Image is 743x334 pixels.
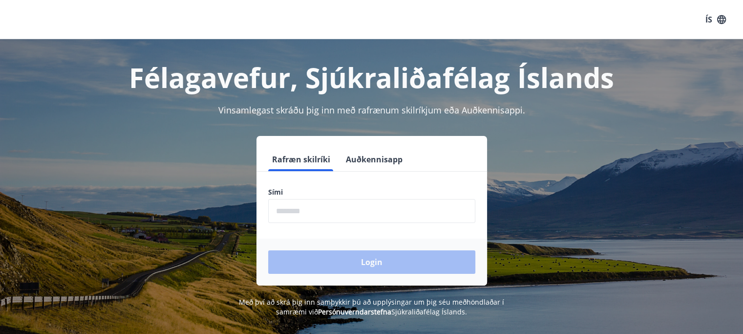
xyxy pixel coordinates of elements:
[700,11,731,28] button: ÍS
[268,187,475,197] label: Sími
[342,148,406,171] button: Auðkennisapp
[218,104,525,116] span: Vinsamlegast skráðu þig inn með rafrænum skilríkjum eða Auðkennisappi.
[268,148,334,171] button: Rafræn skilríki
[239,297,504,316] span: Með því að skrá þig inn samþykkir þú að upplýsingar um þig séu meðhöndlaðar í samræmi við Sjúkral...
[32,59,712,96] h1: Félagavefur, Sjúkraliðafélag Íslands
[318,307,391,316] a: Persónuverndarstefna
